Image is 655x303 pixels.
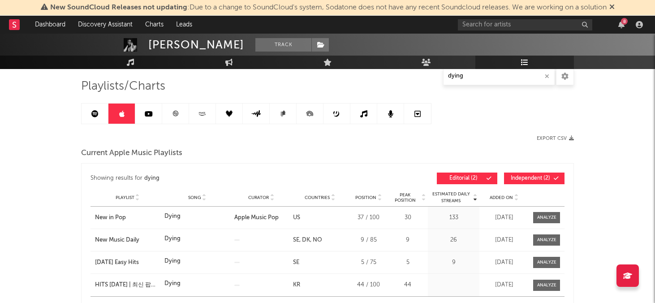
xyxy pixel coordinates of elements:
span: Dismiss [609,4,615,11]
span: Estimated Daily Streams [430,191,472,204]
div: 8 [621,18,628,25]
button: Track [255,38,311,52]
span: Playlist [116,195,134,200]
div: Dying [164,234,181,243]
span: Current Apple Music Playlists [81,148,182,159]
a: Apple Music Pop [234,215,279,221]
div: [DATE] [482,281,526,290]
div: 5 [390,258,426,267]
span: Song [188,195,201,200]
button: Export CSV [537,136,574,141]
a: SE [293,237,299,243]
span: Position [355,195,376,200]
input: Search Playlists/Charts [443,67,555,85]
div: 44 [390,281,426,290]
a: NO [310,237,322,243]
div: 26 [430,236,477,245]
span: Playlists/Charts [81,81,165,92]
span: Peak Position [390,192,420,203]
button: Editorial(2) [437,173,497,184]
input: Search for artists [458,19,592,30]
span: Added On [490,195,513,200]
a: New in Pop [95,213,160,222]
div: 9 [390,236,426,245]
div: Dying [164,279,181,288]
a: DK [299,237,310,243]
span: Countries [305,195,330,200]
div: 30 [390,213,426,222]
button: 8 [618,21,625,28]
div: [DATE] [482,213,526,222]
a: Discovery Assistant [72,16,139,34]
button: Independent(2) [504,173,565,184]
a: Leads [170,16,198,34]
span: New SoundCloud Releases not updating [50,4,187,11]
span: : Due to a change to SoundCloud's system, Sodatone does not have any recent Soundcloud releases. ... [50,4,607,11]
div: dying [144,173,159,184]
div: [DATE] [482,258,526,267]
a: KR [293,282,300,288]
div: 37 / 100 [352,213,385,222]
div: Dying [164,257,181,266]
a: SE [293,260,299,265]
div: [PERSON_NAME] [148,38,244,52]
span: Curator [248,195,269,200]
div: 5 / 75 [352,258,385,267]
a: Dashboard [29,16,72,34]
div: Showing results for [90,173,327,184]
div: Dying [164,212,181,221]
a: HITS [DATE] | 최신 팝송 모음 | 히츠투데이 [95,281,160,290]
div: 9 [430,258,477,267]
div: 44 / 100 [352,281,385,290]
a: New Music Daily [95,236,160,245]
a: US [293,215,300,221]
span: Editorial ( 2 ) [443,176,484,181]
div: 9 / 85 [352,236,385,245]
div: [DATE] [482,236,526,245]
a: Charts [139,16,170,34]
div: 133 [430,213,477,222]
span: Independent ( 2 ) [510,176,551,181]
a: [DATE] Easy Hits [95,258,160,267]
